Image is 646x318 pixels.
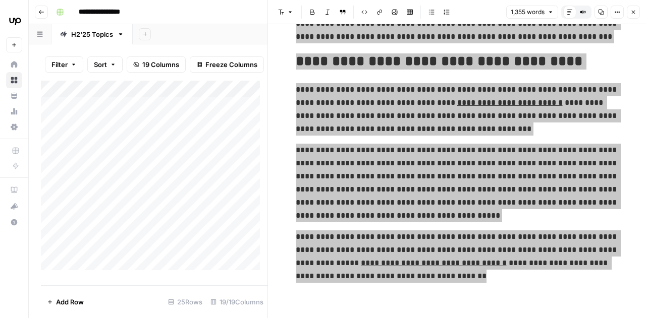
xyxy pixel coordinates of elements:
[205,59,257,70] span: Freeze Columns
[506,6,558,19] button: 1,355 words
[41,294,90,310] button: Add Row
[206,294,267,310] div: 19/19 Columns
[6,182,22,198] a: AirOps Academy
[6,8,22,33] button: Workspace: Upwork
[6,198,22,214] button: What's new?
[6,12,24,30] img: Upwork Logo
[190,56,264,73] button: Freeze Columns
[71,29,113,39] div: H2'25 Topics
[164,294,206,310] div: 25 Rows
[6,119,22,135] a: Settings
[6,88,22,104] a: Your Data
[7,199,22,214] div: What's new?
[56,297,84,307] span: Add Row
[87,56,123,73] button: Sort
[511,8,545,17] span: 1,355 words
[51,24,133,44] a: H2'25 Topics
[142,59,179,70] span: 19 Columns
[6,214,22,230] button: Help + Support
[94,59,107,70] span: Sort
[6,103,22,119] a: Usage
[51,59,68,70] span: Filter
[45,56,83,73] button: Filter
[127,56,186,73] button: 19 Columns
[6,72,22,88] a: Browse
[6,56,22,73] a: Home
